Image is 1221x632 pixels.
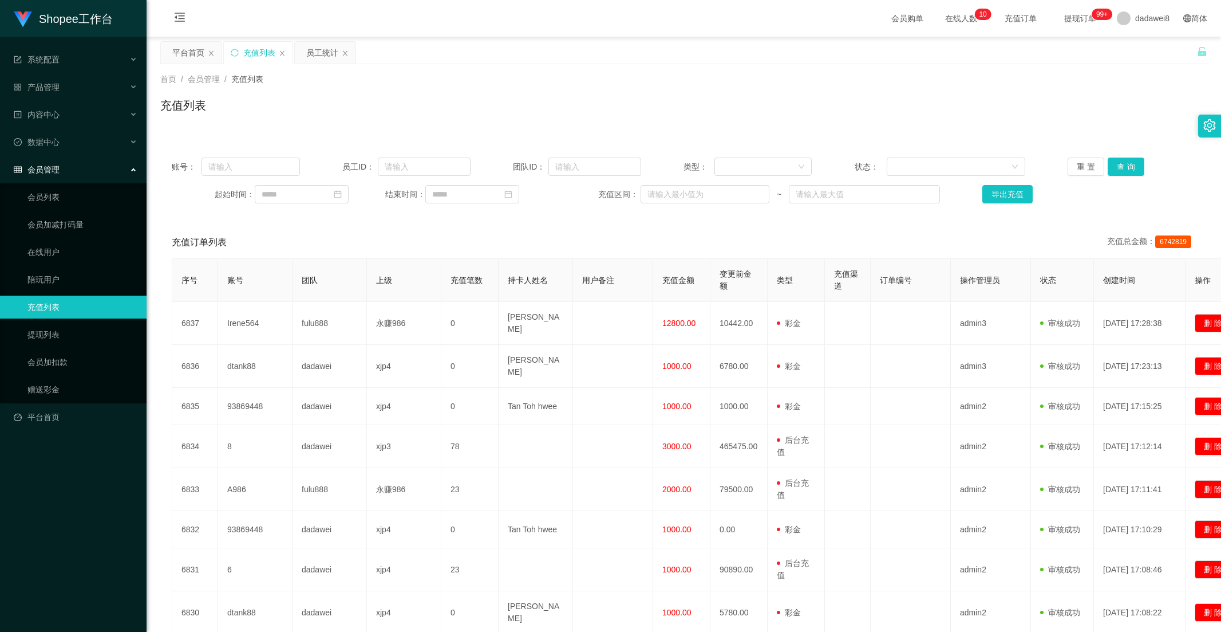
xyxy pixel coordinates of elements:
td: 6831 [172,548,218,591]
td: 0 [441,511,499,548]
i: 图标: down [1011,163,1018,171]
span: 充值订单 [999,14,1042,22]
span: 彩金 [777,402,801,411]
td: 6834 [172,425,218,468]
td: Irene564 [218,302,293,345]
span: 彩金 [777,319,801,328]
span: 提现订单 [1058,14,1102,22]
i: 图标: close [208,50,215,57]
a: 图标: dashboard平台首页 [14,406,137,429]
span: 团队 [302,276,318,285]
td: admin3 [951,345,1031,388]
span: 操作 [1195,276,1211,285]
span: 审核成功 [1040,485,1080,494]
td: 永赚986 [367,468,441,511]
i: 图标: global [1183,14,1191,22]
td: 6835 [172,388,218,425]
td: Tan Toh hwee [499,511,573,548]
button: 导出充值 [982,185,1033,203]
span: 序号 [181,276,197,285]
td: admin2 [951,548,1031,591]
span: 审核成功 [1040,319,1080,328]
span: 审核成功 [1040,362,1080,371]
td: 6832 [172,511,218,548]
span: 首页 [160,74,176,84]
i: 图标: calendar [504,190,512,198]
i: 图标: calendar [334,190,342,198]
span: 1000.00 [662,525,691,534]
span: 系统配置 [14,55,60,64]
span: 上级 [376,276,392,285]
i: 图标: menu-fold [160,1,199,37]
span: 在线人数 [939,14,983,22]
input: 请输入 [548,158,641,176]
i: 图标: form [14,56,22,64]
td: xjp4 [367,345,441,388]
td: [DATE] 17:08:46 [1094,548,1186,591]
span: 1000.00 [662,402,691,411]
i: 图标: close [342,50,349,57]
span: 数据中心 [14,138,60,147]
span: 持卡人姓名 [508,276,548,285]
i: 图标: close [279,50,286,57]
div: 充值列表 [243,42,275,64]
span: 充值渠道 [834,269,858,291]
span: 3000.00 [662,442,691,451]
td: xjp4 [367,511,441,548]
span: 审核成功 [1040,525,1080,534]
td: admin2 [951,468,1031,511]
span: 1000.00 [662,608,691,617]
span: 用户备注 [582,276,614,285]
span: 充值笔数 [451,276,483,285]
span: 状态： [855,161,887,173]
a: 提现列表 [27,323,137,346]
td: xjp4 [367,388,441,425]
td: 79500.00 [710,468,768,511]
td: fulu888 [293,302,367,345]
i: 图标: unlock [1197,46,1207,57]
div: 平台首页 [172,42,204,64]
td: xjp3 [367,425,441,468]
span: 产品管理 [14,83,60,92]
td: 1000.00 [710,388,768,425]
td: 23 [441,468,499,511]
td: 90890.00 [710,548,768,591]
span: 审核成功 [1040,442,1080,451]
a: 会员加减打码量 [27,213,137,236]
td: [DATE] 17:12:14 [1094,425,1186,468]
td: dadawei [293,388,367,425]
span: 充值区间： [598,189,640,201]
input: 请输入最大值 [789,185,939,203]
a: 赠送彩金 [27,378,137,401]
td: 10442.00 [710,302,768,345]
td: 93869448 [218,511,293,548]
td: [PERSON_NAME] [499,302,573,345]
td: dadawei [293,548,367,591]
p: 1 [979,9,983,20]
td: 0 [441,302,499,345]
span: 内容中心 [14,110,60,119]
span: 起始时间： [215,189,255,201]
td: 465475.00 [710,425,768,468]
td: A986 [218,468,293,511]
span: 审核成功 [1040,608,1080,617]
td: dadawei [293,345,367,388]
a: Shopee工作台 [14,14,113,23]
td: xjp4 [367,548,441,591]
span: 后台充值 [777,559,809,580]
td: fulu888 [293,468,367,511]
td: dadawei [293,511,367,548]
sup: 197 [1092,9,1112,20]
span: 6742819 [1155,235,1191,248]
span: 员工ID： [342,161,378,173]
td: [DATE] 17:11:41 [1094,468,1186,511]
button: 查 询 [1108,158,1144,176]
span: 充值列表 [231,74,263,84]
a: 在线用户 [27,241,137,264]
span: 充值金额 [662,276,694,285]
td: [DATE] 17:23:13 [1094,345,1186,388]
td: 8 [218,425,293,468]
td: 6780.00 [710,345,768,388]
td: [DATE] 17:28:38 [1094,302,1186,345]
span: ~ [769,189,789,201]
